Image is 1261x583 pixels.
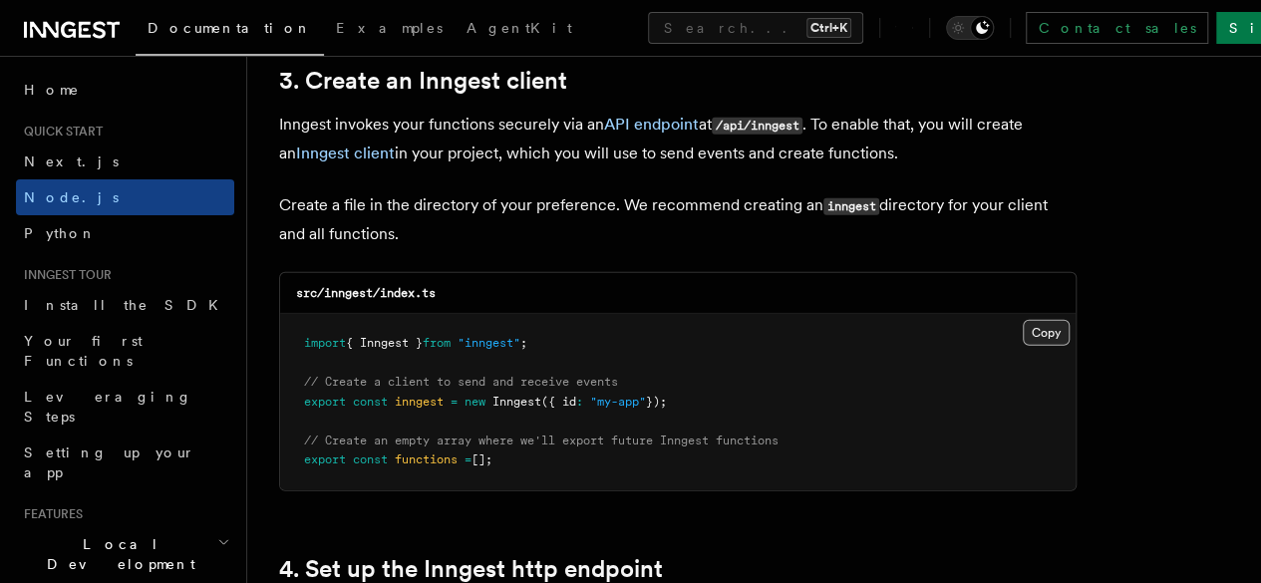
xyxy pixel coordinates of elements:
code: src/inngest/index.ts [296,286,436,300]
span: functions [395,452,458,466]
p: Create a file in the directory of your preference. We recommend creating an directory for your cl... [279,191,1077,248]
button: Local Development [16,526,234,582]
a: Examples [324,6,455,54]
span: // Create a client to send and receive events [304,375,618,389]
span: Next.js [24,153,119,169]
a: Documentation [136,6,324,56]
span: export [304,452,346,466]
a: Next.js [16,144,234,179]
a: API endpoint [604,115,699,134]
a: Node.js [16,179,234,215]
span: Python [24,225,97,241]
kbd: Ctrl+K [806,18,851,38]
button: Toggle dark mode [946,16,994,40]
span: inngest [395,395,444,409]
span: Inngest tour [16,267,112,283]
a: Setting up your app [16,435,234,490]
span: Your first Functions [24,333,143,369]
span: new [465,395,485,409]
span: AgentKit [467,20,572,36]
span: import [304,336,346,350]
span: Features [16,506,83,522]
span: Setting up your app [24,444,195,480]
span: "inngest" [458,336,520,350]
span: = [451,395,458,409]
a: 4. Set up the Inngest http endpoint [279,555,663,583]
span: = [465,452,472,466]
span: export [304,395,346,409]
span: }); [646,395,667,409]
a: Leveraging Steps [16,379,234,435]
span: const [353,452,388,466]
span: : [576,395,583,409]
span: []; [472,452,492,466]
span: ({ id [541,395,576,409]
a: Your first Functions [16,323,234,379]
p: Inngest invokes your functions securely via an at . To enable that, you will create an in your pr... [279,111,1077,167]
a: Inngest client [296,144,395,162]
code: /api/inngest [712,118,802,135]
span: Examples [336,20,443,36]
span: Documentation [148,20,312,36]
span: ; [520,336,527,350]
span: const [353,395,388,409]
span: "my-app" [590,395,646,409]
span: Node.js [24,189,119,205]
span: Install the SDK [24,297,230,313]
a: Python [16,215,234,251]
span: Quick start [16,124,103,140]
span: Leveraging Steps [24,389,192,425]
span: Home [24,80,80,100]
a: 3. Create an Inngest client [279,67,567,95]
a: Home [16,72,234,108]
button: Copy [1023,320,1070,346]
button: Search...Ctrl+K [648,12,863,44]
span: Inngest [492,395,541,409]
a: AgentKit [455,6,584,54]
span: { Inngest } [346,336,423,350]
a: Install the SDK [16,287,234,323]
code: inngest [823,198,879,215]
span: Local Development [16,534,217,574]
a: Contact sales [1026,12,1208,44]
span: // Create an empty array where we'll export future Inngest functions [304,434,779,447]
span: from [423,336,451,350]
